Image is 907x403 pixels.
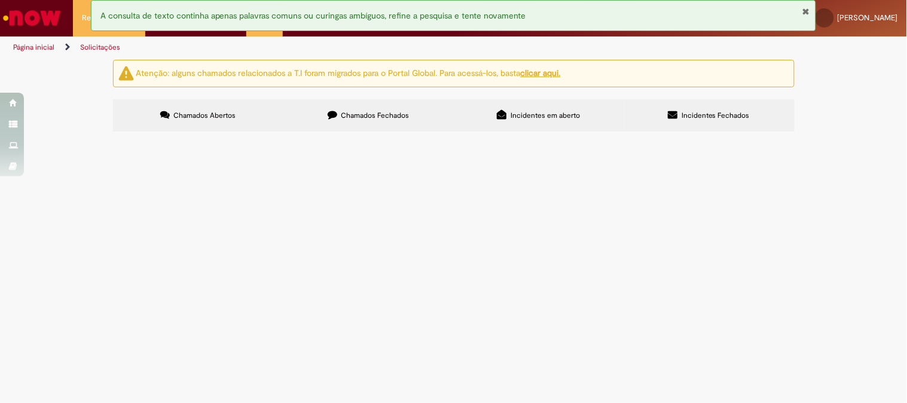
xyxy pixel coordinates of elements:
span: Requisições [82,12,124,24]
span: A consulta de texto continha apenas palavras comuns ou curingas ambíguos, refine a pesquisa e ten... [100,10,526,21]
a: Página inicial [13,42,54,52]
span: [PERSON_NAME] [838,13,898,23]
img: ServiceNow [1,6,63,30]
span: Chamados Abertos [173,111,236,120]
span: Incidentes em aberto [511,111,580,120]
ul: Trilhas de página [9,36,595,59]
ng-bind-html: Atenção: alguns chamados relacionados a T.I foram migrados para o Portal Global. Para acessá-los,... [136,68,561,78]
a: clicar aqui. [521,68,561,78]
a: Solicitações [80,42,120,52]
span: Chamados Fechados [341,111,409,120]
span: Incidentes Fechados [682,111,750,120]
button: Fechar Notificação [802,7,810,16]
